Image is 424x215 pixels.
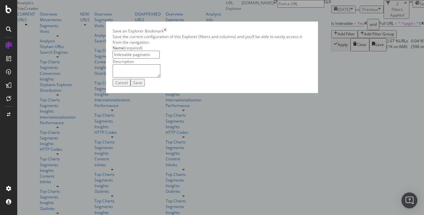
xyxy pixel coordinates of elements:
div: Save the current configuration of this Explorer (filters and columns) and you’ll be able to easil... [113,34,311,45]
div: Save an Explorer Bookmark [113,28,164,34]
div: modal [106,22,318,93]
button: Cancel [113,79,131,86]
div: times [164,28,167,34]
span: (required) [124,45,142,51]
div: Cancel [115,80,128,85]
div: Open Intercom Messenger [401,192,417,208]
div: Description [113,59,311,64]
div: Save [133,80,142,85]
span: Name [113,45,124,51]
input: Enter a name [113,51,160,58]
button: Save [131,79,145,86]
